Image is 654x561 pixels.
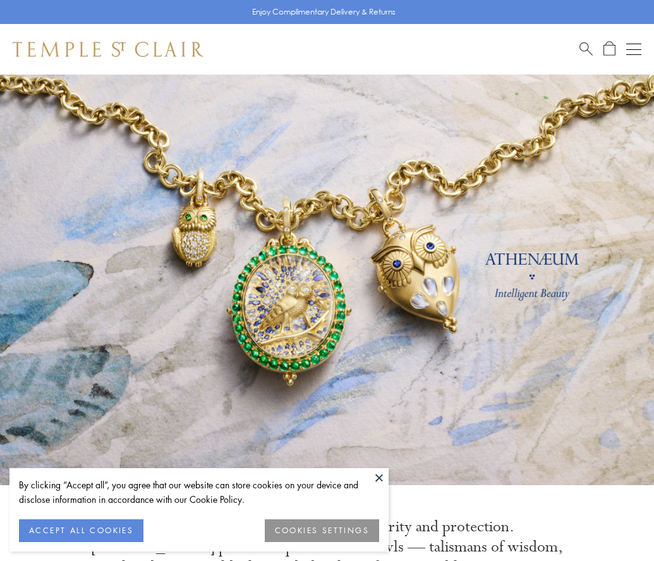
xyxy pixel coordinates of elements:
[19,478,379,507] div: By clicking “Accept all”, you agree that our website can store cookies on your device and disclos...
[252,6,396,18] p: Enjoy Complimentary Delivery & Returns
[13,42,203,57] img: Temple St. Clair
[579,41,593,57] a: Search
[265,519,379,542] button: COOKIES SETTINGS
[19,519,143,542] button: ACCEPT ALL COOKIES
[603,41,615,57] a: Open Shopping Bag
[626,42,641,57] button: Open navigation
